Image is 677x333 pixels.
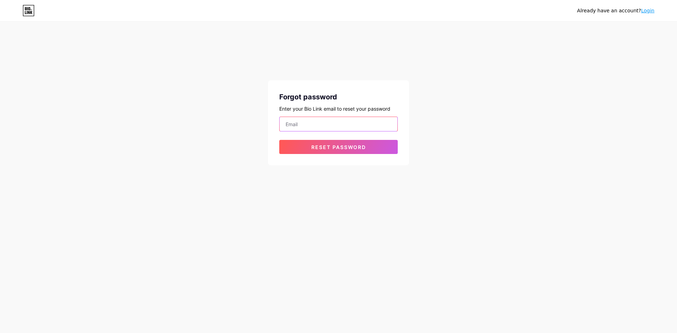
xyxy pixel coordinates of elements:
input: Email [280,117,397,131]
a: Login [641,8,654,13]
div: Forgot password [279,92,398,102]
div: Already have an account? [577,7,654,14]
div: Enter your Bio Link email to reset your password [279,105,398,112]
button: Reset password [279,140,398,154]
span: Reset password [311,144,366,150]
